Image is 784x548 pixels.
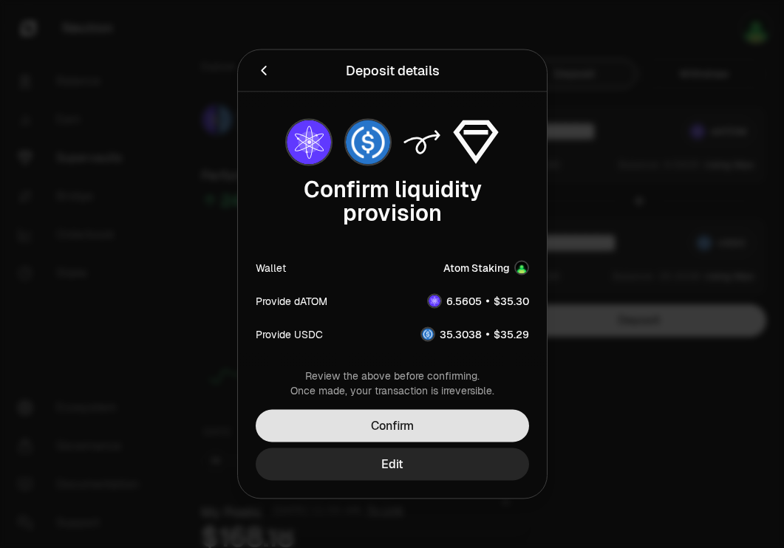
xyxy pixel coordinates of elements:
img: dATOM Logo [429,295,440,306]
img: dATOM Logo [287,120,331,165]
div: Provide USDC [256,326,323,341]
div: Wallet [256,261,286,275]
div: Deposit details [345,61,439,81]
div: Atom Staking [443,261,510,275]
button: Back [256,61,272,81]
img: Account Image [516,262,528,274]
div: Review the above before confirming. Once made, your transaction is irreversible. [256,369,529,398]
button: Confirm [256,410,529,442]
div: Confirm liquidity provision [256,178,529,225]
div: Provide dATOM [256,293,327,308]
button: Atom StakingAccount Image [443,261,529,275]
img: USDC Logo [346,120,390,165]
button: Edit [256,448,529,481]
img: USDC Logo [422,328,434,340]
